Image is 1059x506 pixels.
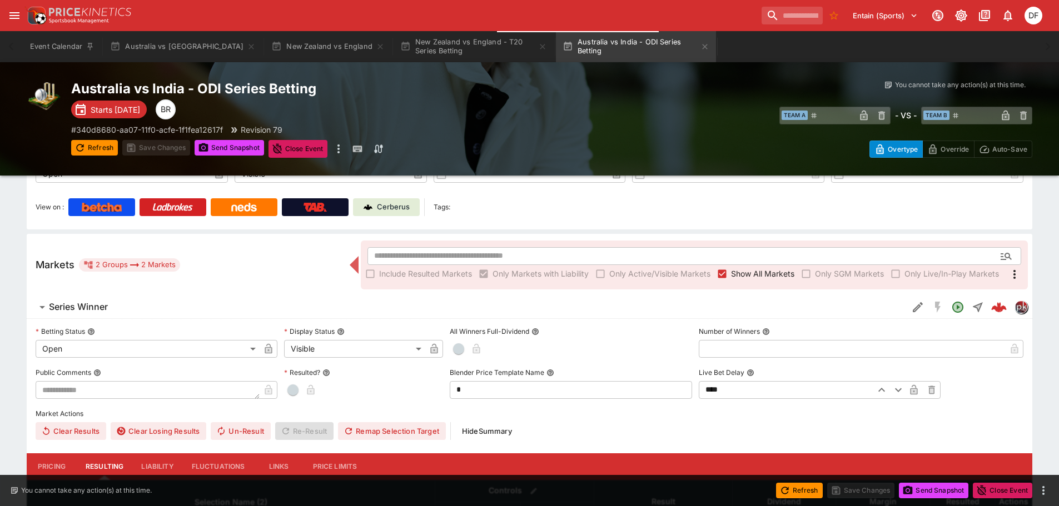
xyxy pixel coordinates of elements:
[27,296,908,318] button: Series Winner
[36,327,85,336] p: Betting Status
[928,297,948,317] button: SGM Disabled
[36,422,106,440] button: Clear Results
[36,340,260,358] div: Open
[846,7,924,24] button: Select Tenant
[951,300,964,314] svg: Open
[762,328,770,335] button: Number of Winners
[731,268,794,279] span: Show All Markets
[265,31,391,62] button: New Zealand vs England
[450,327,529,336] p: All Winners Full-Dividend
[23,31,101,62] button: Event Calendar
[353,198,420,216] a: Cerberus
[869,141,923,158] button: Overtype
[974,141,1032,158] button: Auto-Save
[899,483,968,498] button: Send Snapshot
[338,422,446,440] button: Remap Selection Target
[49,8,131,16] img: PriceKinetics
[988,296,1010,318] a: a0c456b1-e3b6-4961-b95c-2720f3104239
[36,258,74,271] h5: Markets
[531,328,539,335] button: All Winners Full-Dividend
[91,104,140,116] p: Starts [DATE]
[211,422,270,440] button: Un-Result
[394,31,554,62] button: New Zealand vs England - T20 Series Betting
[284,327,335,336] p: Display Status
[973,483,1032,498] button: Close Event
[493,268,589,279] span: Only Markets with Liability
[379,268,472,279] span: Include Resulted Markets
[888,143,918,155] p: Overtype
[948,297,968,317] button: Open
[132,453,182,480] button: Liability
[337,328,345,335] button: Display Status
[231,203,256,212] img: Neds
[922,141,974,158] button: Override
[908,297,928,317] button: Edit Detail
[699,368,744,377] p: Live Bet Delay
[4,6,24,26] button: open drawer
[364,203,372,212] img: Cerberus
[609,268,710,279] span: Only Active/Visible Markets
[776,483,823,498] button: Refresh
[895,80,1026,90] p: You cannot take any action(s) at this time.
[87,328,95,335] button: Betting Status
[156,99,176,119] div: Ben Raymond
[36,198,64,216] label: View on :
[284,340,425,358] div: Visible
[82,203,122,212] img: Betcha
[36,405,1023,422] label: Market Actions
[941,143,969,155] p: Override
[1015,300,1028,314] div: pricekinetics
[895,109,917,121] h6: - VS -
[183,453,254,480] button: Fluctuations
[27,80,62,116] img: cricket.png
[968,297,988,317] button: Straight
[928,6,948,26] button: Connected to PK
[825,7,843,24] button: No Bookmarks
[1021,3,1046,28] button: David Foster
[111,422,206,440] button: Clear Losing Results
[103,31,262,62] button: Australia vs [GEOGRAPHIC_DATA]
[152,203,193,212] img: Ladbrokes
[71,124,223,136] p: Copy To Clipboard
[992,143,1027,155] p: Auto-Save
[975,6,995,26] button: Documentation
[269,140,328,158] button: Close Event
[996,246,1016,266] button: Open
[434,198,450,216] label: Tags:
[241,124,282,136] p: Revision 79
[49,18,109,23] img: Sportsbook Management
[699,327,760,336] p: Number of Winners
[1037,484,1050,497] button: more
[951,6,971,26] button: Toggle light/dark mode
[991,299,1007,315] img: logo-cerberus--red.svg
[455,422,519,440] button: HideSummary
[24,4,47,27] img: PriceKinetics Logo
[869,141,1032,158] div: Start From
[1025,7,1042,24] div: David Foster
[304,453,366,480] button: Price Limits
[556,31,716,62] button: Australia vs India - ODI Series Betting
[71,140,118,156] button: Refresh
[923,111,949,120] span: Team B
[284,368,320,377] p: Resulted?
[49,301,108,313] h6: Series Winner
[27,453,77,480] button: Pricing
[762,7,823,24] input: search
[1008,268,1021,281] svg: More
[304,203,327,212] img: TabNZ
[275,422,334,440] span: Re-Result
[904,268,999,279] span: Only Live/In-Play Markets
[546,369,554,377] button: Blender Price Template Name
[332,140,345,158] button: more
[815,268,884,279] span: Only SGM Markets
[254,453,304,480] button: Links
[195,140,264,156] button: Send Snapshot
[450,368,544,377] p: Blender Price Template Name
[322,369,330,377] button: Resulted?
[991,299,1007,315] div: a0c456b1-e3b6-4961-b95c-2720f3104239
[36,368,91,377] p: Public Comments
[1015,301,1027,313] img: pricekinetics
[377,202,410,213] p: Cerberus
[747,369,754,377] button: Live Bet Delay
